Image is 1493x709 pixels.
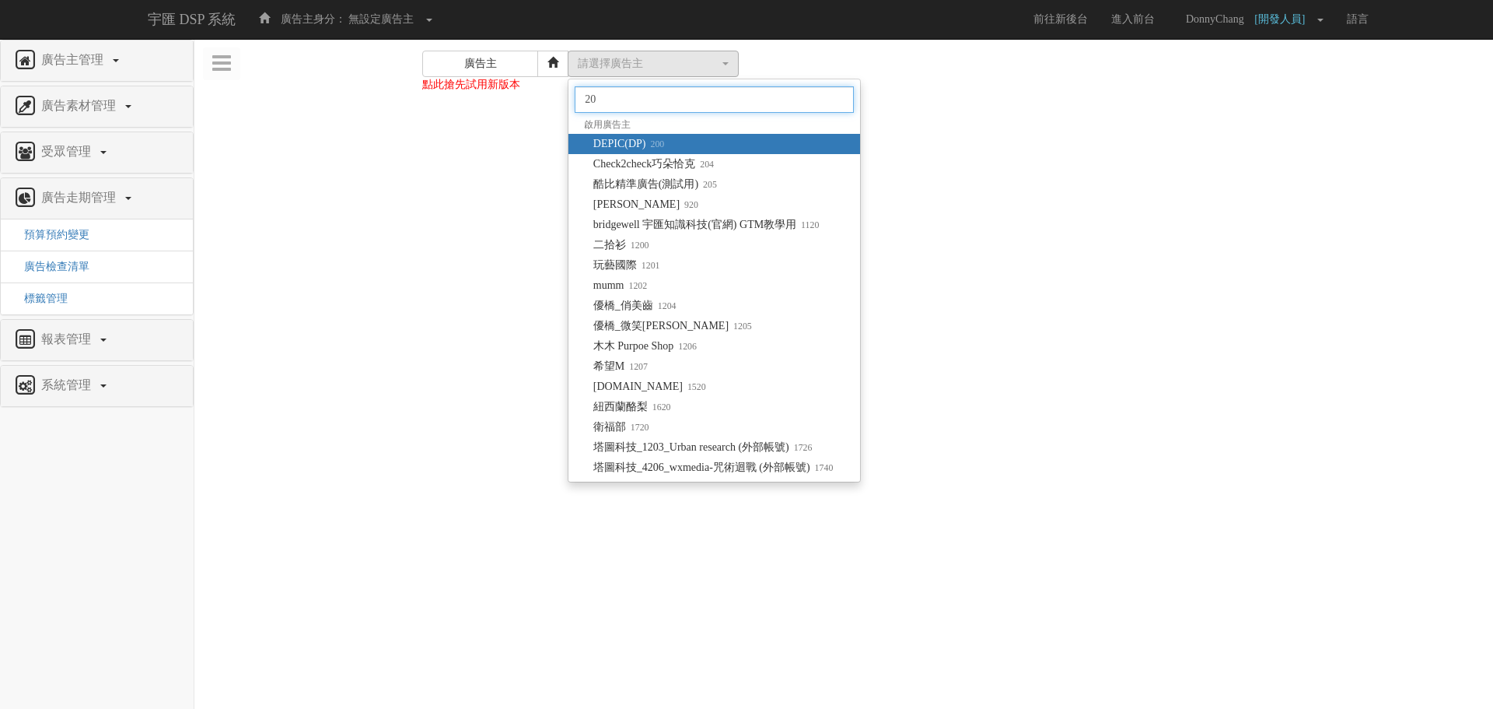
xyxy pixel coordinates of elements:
a: 點此搶先試用新版本 [422,79,520,90]
small: 1205 [729,321,752,332]
small: 204 [695,159,714,170]
a: 廣告走期管理 [12,186,181,211]
span: [DOMAIN_NAME] [593,379,706,395]
span: bridgewell 宇匯知識科技(官網) GTM教學用 [593,217,820,233]
span: 木木 Purpoe Shop [593,339,697,354]
small: 1120 [796,219,819,230]
span: 系統管理 [37,378,99,391]
small: 200 [646,139,665,149]
span: [開發人員] [1254,13,1313,25]
span: 紐西蘭酪梨 [593,399,671,415]
a: 系統管理 [12,374,181,398]
small: 920 [680,199,698,210]
span: [PERSON_NAME] [593,197,698,212]
span: 塔圖科技_4206_wxmedia-咒術迴戰 (外部帳號) [593,460,834,476]
span: 報表管理 [37,332,99,346]
a: 預算預約變更 [12,229,89,240]
div: 請選擇廣告主 [578,56,719,72]
small: 1207 [624,361,648,372]
span: 二拾衫 [593,237,649,253]
span: 無設定廣告主 [348,13,414,25]
span: 廣告走期管理 [37,191,124,204]
span: 受眾管理 [37,145,99,158]
span: 酷比精準廣告(測試用) [593,177,717,192]
span: 啟用廣告主 [584,119,631,130]
a: 廣告檢查清單 [12,261,89,272]
span: Check2check巧朵恰克 [593,156,714,172]
span: 優橋_俏美齒 [593,298,677,314]
button: 請選擇廣告主 [568,51,739,77]
a: 廣告主管理 [12,48,181,73]
small: 1206 [673,341,697,352]
span: DEPIC(DP) [593,136,664,152]
span: mumm [593,278,647,293]
a: 報表管理 [12,328,181,353]
small: 1202 [624,280,648,291]
small: 1720 [626,422,649,433]
span: 衛福部 [593,419,649,435]
span: 廣告主管理 [37,53,111,66]
small: 1520 [683,381,706,392]
a: 標籤管理 [12,293,68,304]
span: 塔圖科技_1203_Urban research (外部帳號) [593,440,813,455]
small: 1201 [637,260,660,271]
span: DonnyChang [1178,13,1252,25]
a: 受眾管理 [12,140,181,165]
small: 1620 [648,402,671,412]
small: 1204 [653,300,677,311]
span: 廣告素材管理 [37,99,124,112]
input: Search [575,86,854,113]
a: 廣告素材管理 [12,94,181,119]
small: 205 [698,179,717,190]
span: 希望M [593,359,648,374]
small: 1740 [810,462,834,473]
small: 1200 [626,240,649,251]
span: 優橋_微笑[PERSON_NAME] [593,318,752,334]
span: 廣告主身分： [281,13,346,25]
small: 1726 [789,442,813,453]
span: 玩藝國際 [593,258,660,273]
